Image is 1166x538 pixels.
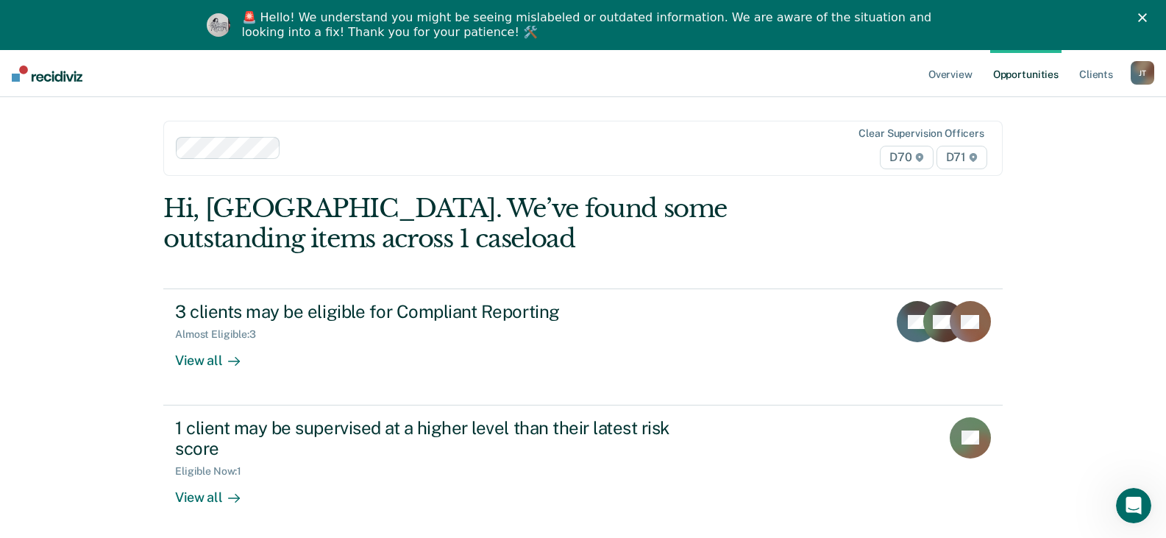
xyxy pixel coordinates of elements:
iframe: Intercom live chat [1116,488,1151,523]
button: JT [1131,61,1154,85]
a: 3 clients may be eligible for Compliant ReportingAlmost Eligible:3View all [163,289,1003,405]
div: J T [1131,61,1154,85]
div: 3 clients may be eligible for Compliant Reporting [175,301,692,322]
img: Profile image for Kim [207,13,230,37]
div: Eligible Now : 1 [175,465,253,478]
div: 1 client may be supervised at a higher level than their latest risk score [175,417,692,460]
div: Hi, [GEOGRAPHIC_DATA]. We’ve found some outstanding items across 1 caseload [163,194,835,254]
div: 🚨 Hello! We understand you might be seeing mislabeled or outdated information. We are aware of th... [242,10,936,40]
img: Recidiviz [12,66,82,82]
div: View all [175,478,257,506]
a: Opportunities [990,50,1062,97]
div: View all [175,341,257,369]
div: Close [1138,13,1153,22]
a: Overview [925,50,975,97]
a: Clients [1076,50,1116,97]
span: D71 [936,146,987,169]
span: D70 [880,146,933,169]
div: Clear supervision officers [858,127,984,140]
div: Almost Eligible : 3 [175,328,268,341]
